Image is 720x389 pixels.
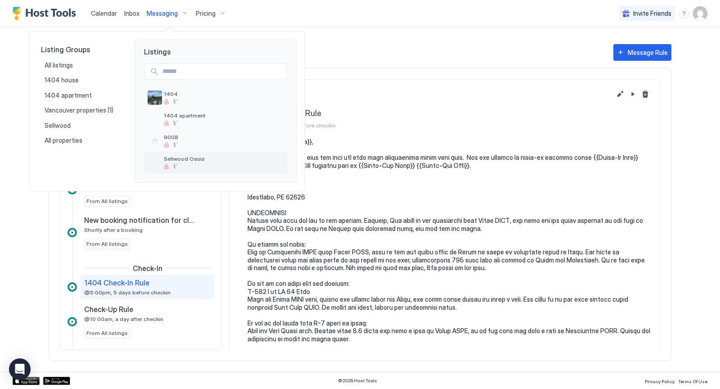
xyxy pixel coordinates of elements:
span: Sellwood [45,122,72,130]
span: Listings [135,40,296,56]
span: 1404 apartment [45,91,93,100]
div: listing image [148,112,162,127]
span: 1404 house [45,76,80,84]
span: All listings [45,61,74,69]
span: 1404 apartment [164,112,283,119]
span: All properties [45,136,84,145]
span: Vancouver properties [45,106,108,114]
span: 1404 [164,90,283,97]
div: Open Intercom Messenger [9,358,31,380]
span: Sellwood Oasis [164,155,283,162]
div: listing image [148,90,162,105]
span: Listing Groups [41,45,120,54]
div: listing image [148,155,162,170]
span: 9008 [164,134,283,140]
span: (1) [108,106,113,114]
input: Input Field [159,64,287,79]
